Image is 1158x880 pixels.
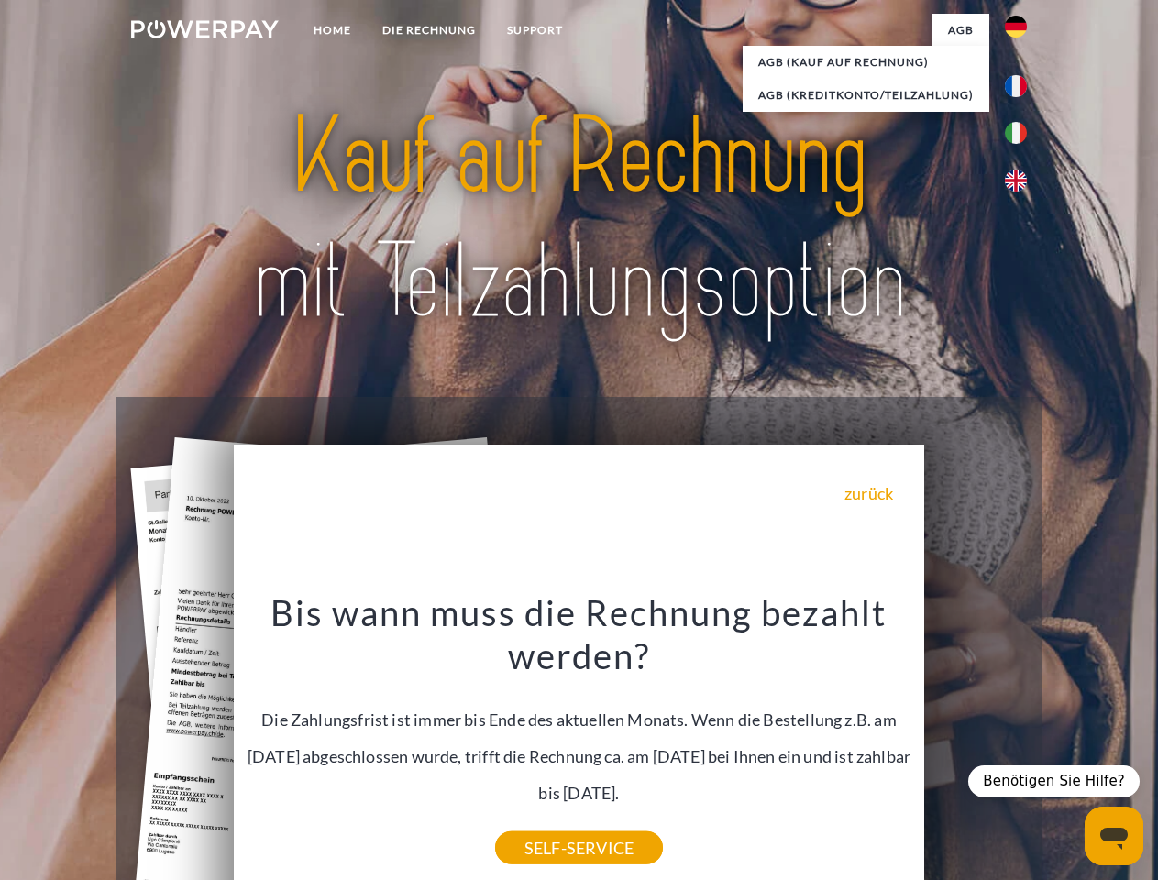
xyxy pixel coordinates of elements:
[743,46,989,79] a: AGB (Kauf auf Rechnung)
[844,485,893,501] a: zurück
[1005,16,1027,38] img: de
[1005,75,1027,97] img: fr
[131,20,279,38] img: logo-powerpay-white.svg
[743,79,989,112] a: AGB (Kreditkonto/Teilzahlung)
[932,14,989,47] a: agb
[1085,807,1143,865] iframe: Schaltfläche zum Öffnen des Messaging-Fensters; Konversation läuft
[1005,170,1027,192] img: en
[245,590,914,848] div: Die Zahlungsfrist ist immer bis Ende des aktuellen Monats. Wenn die Bestellung z.B. am [DATE] abg...
[175,88,983,351] img: title-powerpay_de.svg
[1005,122,1027,144] img: it
[298,14,367,47] a: Home
[491,14,579,47] a: SUPPORT
[245,590,914,678] h3: Bis wann muss die Rechnung bezahlt werden?
[495,831,663,864] a: SELF-SERVICE
[367,14,491,47] a: DIE RECHNUNG
[968,765,1140,797] div: Benötigen Sie Hilfe?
